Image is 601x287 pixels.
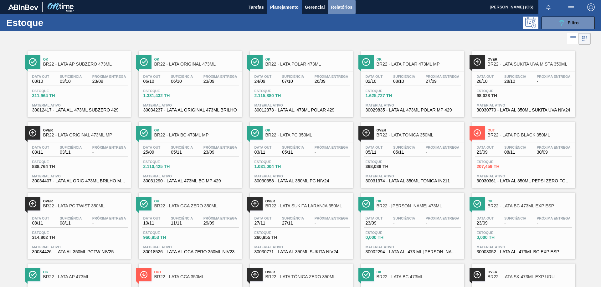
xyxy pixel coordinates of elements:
a: ÍconeOverBR22 - LATA PC TWIST 350MLData out08/11Suficiência08/11Próxima Entrega-Estoque314,802 TH... [23,188,134,259]
span: Data out [366,216,383,220]
span: Próxima Entrega [92,216,126,220]
span: 10/11 [143,221,161,225]
span: 26/09 [315,79,348,84]
span: 05/11 [366,150,383,155]
span: BR22 - LATA SK 473ML EXP URU [488,275,572,279]
a: ÍconeOkBR22 - LATA POLAR 473ML MPData out02/10Suficiência08/10Próxima Entrega27/09Estoque1.625,72... [356,46,467,117]
span: Suficiência [393,75,415,78]
span: Estoque [32,231,76,235]
a: ÍconeOverBR22 - LATA ORIGINAL 473ML MPData out03/11Suficiência03/11Próxima Entrega-Estoque838,764... [23,117,134,188]
span: 08/11 [32,221,49,225]
a: ÍconeOkBR22 - LATA PC 350MLData out03/11Suficiência05/11Próxima Entrega-Estoque1.031,004 THMateri... [245,117,356,188]
span: Material ativo [254,245,348,249]
span: BR22 - LATA ORIGINAL 473ML [154,62,239,67]
span: - [92,221,126,225]
a: ÍconeOkBR22 - LATA POLAR 473MLData out24/09Suficiência07/10Próxima Entrega26/09Estoque2.115,880 T... [245,46,356,117]
span: 03/11 [60,150,82,155]
span: Ok [154,199,239,203]
span: 838,764 TH [32,164,76,169]
span: Suficiência [282,146,304,149]
span: BR22 - LATA TÔNICA ZERO 350ML [265,275,350,279]
span: Estoque [366,160,409,164]
span: 30030361 - LATA AL 350ML PEPSI ZERO FOSCA NIV24 [477,179,571,183]
span: 30029835 - LATA AL 473ML POLAR MP 429 [366,108,460,112]
span: Suficiência [282,75,304,78]
span: Ok [43,57,128,61]
span: Relatórios [331,3,352,11]
span: 27/11 [282,221,304,225]
span: 23/09 [203,79,237,84]
span: 25/09 [143,150,161,155]
span: 30034237 - LATA AL ORIGINAL 473ML BRILHO [143,108,237,112]
span: Próxima Entrega [203,216,237,220]
span: 960,853 TH [143,235,187,240]
span: Data out [254,216,272,220]
span: 368,088 TH [366,164,409,169]
span: Próxima Entrega [426,146,460,149]
span: 0,000 TH [366,235,409,240]
a: ÍconeOkBR22 - LATA BC 473ML MPData out25/09Suficiência05/11Próxima Entrega23/09Estoque2.110,425 T... [134,117,245,188]
span: Suficiência [393,146,415,149]
span: Material ativo [366,103,460,107]
span: Out [154,270,239,274]
span: 27/11 [254,221,272,225]
span: - [537,79,571,84]
a: ÍconeOverBR22 - LATA SUKITA LARANJA 350MLData out27/11Suficiência27/11Próxima Entrega-Estoque260,... [245,188,356,259]
a: ÍconeOkBR22 - LATA GCA ZERO 350MLData out10/11Suficiência11/11Próxima Entrega29/09Estoque960,853 ... [134,188,245,259]
span: BR22 - LATA SUKITA LARANJA 350ML [265,204,350,208]
span: 1.331,432 TH [143,93,187,98]
span: Próxima Entrega [203,146,237,149]
span: Material ativo [32,174,126,178]
span: Próxima Entrega [537,146,571,149]
img: Ícone [140,200,148,208]
span: - [537,221,571,225]
span: 1.031,004 TH [254,164,298,169]
a: ÍconeOkBR22 - [PERSON_NAME] 473MLData out23/09Suficiência-Próxima Entrega-Estoque0,000 THMaterial... [356,188,467,259]
span: 06/10 [171,79,193,84]
span: Material ativo [477,174,571,178]
span: - [426,221,460,225]
span: Material ativo [477,245,571,249]
span: Próxima Entrega [315,216,348,220]
span: 207,459 TH [477,164,521,169]
span: Estoque [143,231,187,235]
span: 23/09 [92,79,126,84]
button: Notificações [538,3,558,12]
span: 07/10 [282,79,304,84]
span: Próxima Entrega [426,75,460,78]
span: Material ativo [32,103,126,107]
span: 23/09 [477,221,494,225]
span: 30031374 - LATA AL 350ML TONICA IN211 [366,179,460,183]
span: 05/11 [393,150,415,155]
span: Estoque [254,160,298,164]
span: Data out [32,75,49,78]
span: - [504,221,526,225]
img: Ícone [251,271,259,279]
span: 30030771 - LATA AL 350ML SUKITA NIV24 [254,250,348,254]
span: Suficiência [171,216,193,220]
span: BR22 - LATA BC 473ML EXP ESP [488,204,572,208]
span: Próxima Entrega [426,216,460,220]
span: 05/11 [282,150,304,155]
span: 29/09 [203,221,237,225]
span: Próxima Entrega [92,146,126,149]
span: Próxima Entrega [315,75,348,78]
span: 30018526 - LATA AL GCA ZERO 350ML NIV23 [143,250,237,254]
span: Over [488,270,572,274]
span: BR22 - LATA AP SUBZERO 473ML [43,62,128,67]
span: Estoque [477,160,521,164]
button: Filtro [542,17,595,29]
span: 23/09 [366,221,383,225]
img: Ícone [473,129,481,137]
span: 30030770 - LATA AL 350ML SUKITA UVA NIV24 [477,108,571,112]
span: 03/10 [60,79,82,84]
span: 260,955 TH [254,235,298,240]
span: Ok [154,57,239,61]
span: BR22 - LATA POLAR 473ML MP [377,62,461,67]
img: Ícone [251,129,259,137]
img: Ícone [362,129,370,137]
span: Data out [32,216,49,220]
span: 06/10 [143,79,161,84]
span: Over [377,128,461,132]
div: Visão em Cards [579,33,591,45]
